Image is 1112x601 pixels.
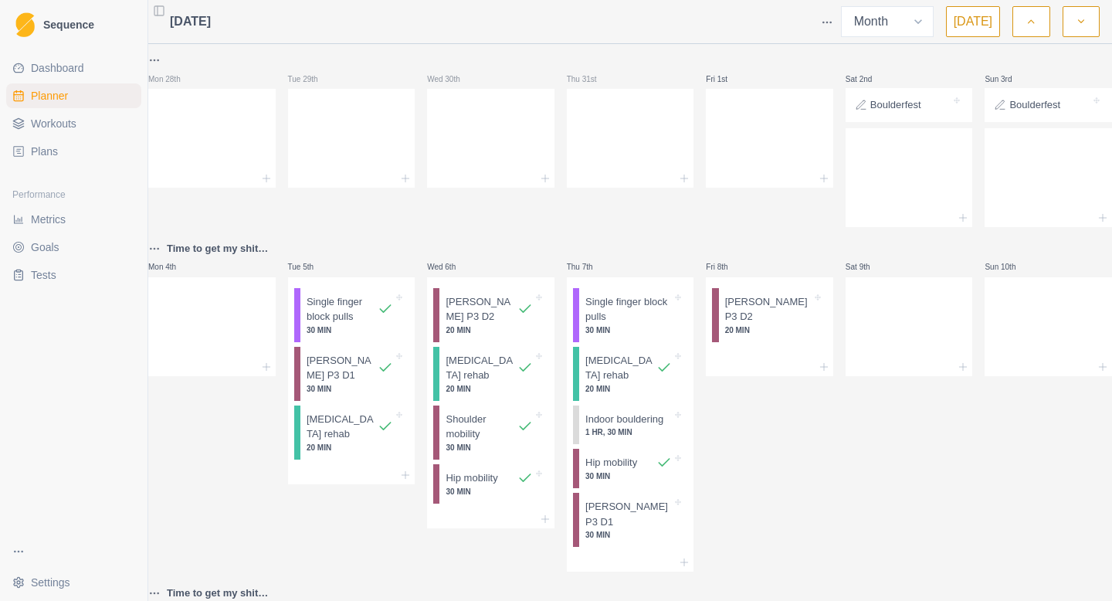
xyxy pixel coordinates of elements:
[170,12,211,31] span: [DATE]
[567,261,613,273] p: Thu 7th
[706,261,752,273] p: Fri 8th
[31,116,76,131] span: Workouts
[446,412,517,442] p: Shoulder mobility
[167,586,276,601] p: Time to get my shit together month (copy)
[6,235,141,260] a: Goals
[31,88,68,104] span: Planner
[6,56,141,80] a: Dashboard
[148,261,195,273] p: Mon 4th
[433,347,548,401] div: [MEDICAL_DATA] rehab20 MIN
[427,73,473,85] p: Wed 30th
[433,406,548,460] div: Shoulder mobility30 MIN
[288,261,334,273] p: Tue 5th
[433,464,548,504] div: Hip mobility30 MIN
[446,324,532,336] p: 20 MIN
[6,6,141,43] a: LogoSequence
[307,383,393,395] p: 30 MIN
[307,442,393,453] p: 20 MIN
[43,19,94,30] span: Sequence
[706,73,752,85] p: Fri 1st
[585,455,637,470] p: Hip mobility
[288,73,334,85] p: Tue 29th
[294,288,409,342] div: Single finger block pulls30 MIN
[31,144,58,159] span: Plans
[585,426,672,438] p: 1 HR, 30 MIN
[433,288,548,342] div: [PERSON_NAME] P3 D220 MIN
[31,267,56,283] span: Tests
[446,294,517,324] p: [PERSON_NAME] P3 D2
[148,73,195,85] p: Mon 28th
[6,263,141,287] a: Tests
[567,73,613,85] p: Thu 31st
[585,324,672,336] p: 30 MIN
[573,347,688,401] div: [MEDICAL_DATA] rehab20 MIN
[446,486,532,497] p: 30 MIN
[6,207,141,232] a: Metrics
[294,347,409,401] div: [PERSON_NAME] P3 D130 MIN
[585,383,672,395] p: 20 MIN
[307,353,378,383] p: [PERSON_NAME] P3 D1
[307,412,378,442] p: [MEDICAL_DATA] rehab
[846,73,892,85] p: Sat 2nd
[446,470,497,486] p: Hip mobility
[585,499,672,529] p: [PERSON_NAME] P3 D1
[585,353,656,383] p: [MEDICAL_DATA] rehab
[307,294,378,324] p: Single finger block pulls
[585,294,672,324] p: Single finger block pulls
[725,294,812,324] p: [PERSON_NAME] P3 D2
[1009,97,1060,113] p: Boulderfest
[446,442,532,453] p: 30 MIN
[446,383,532,395] p: 20 MIN
[585,412,663,427] p: Indoor bouldering
[573,493,688,547] div: [PERSON_NAME] P3 D130 MIN
[585,470,672,482] p: 30 MIN
[6,182,141,207] div: Performance
[6,111,141,136] a: Workouts
[985,88,1112,122] div: Boulderfest
[985,261,1031,273] p: Sun 10th
[585,529,672,541] p: 30 MIN
[946,6,1000,37] button: [DATE]
[846,88,973,122] div: Boulderfest
[446,353,517,383] p: [MEDICAL_DATA] rehab
[31,239,59,255] span: Goals
[573,406,688,445] div: Indoor bouldering1 HR, 30 MIN
[870,97,921,113] p: Boulderfest
[846,261,892,273] p: Sat 9th
[573,288,688,342] div: Single finger block pulls30 MIN
[725,324,812,336] p: 20 MIN
[6,570,141,595] button: Settings
[6,139,141,164] a: Plans
[15,12,35,38] img: Logo
[712,288,827,342] div: [PERSON_NAME] P3 D220 MIN
[167,241,276,256] p: Time to get my shit together month
[6,83,141,108] a: Planner
[294,406,409,460] div: [MEDICAL_DATA] rehab20 MIN
[31,212,66,227] span: Metrics
[573,449,688,488] div: Hip mobility30 MIN
[427,261,473,273] p: Wed 6th
[307,324,393,336] p: 30 MIN
[31,60,84,76] span: Dashboard
[985,73,1031,85] p: Sun 3rd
